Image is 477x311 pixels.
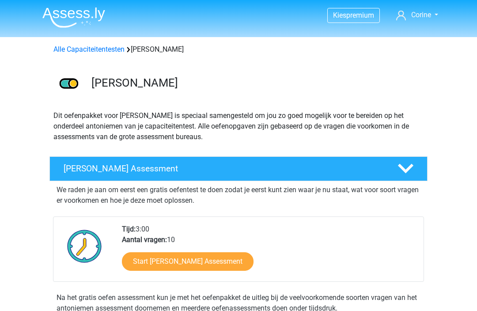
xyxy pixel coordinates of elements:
a: Corine [393,10,442,20]
a: [PERSON_NAME] Assessment [46,156,431,181]
h3: [PERSON_NAME] [91,76,420,90]
span: premium [346,11,374,19]
p: We raden je aan om eerst een gratis oefentest te doen zodat je eerst kunt zien waar je nu staat, ... [57,185,420,206]
p: Dit oefenpakket voor [PERSON_NAME] is speciaal samengesteld om jou zo goed mogelijk voor te berei... [53,110,424,142]
b: Aantal vragen: [122,235,167,244]
div: [PERSON_NAME] [50,44,427,55]
a: Kiespremium [328,9,379,21]
img: Assessly [42,7,105,28]
img: antoniemen [50,65,87,103]
span: Corine [411,11,431,19]
a: Alle Capaciteitentesten [53,45,125,53]
a: Start [PERSON_NAME] Assessment [122,252,254,271]
div: 3:00 10 [115,224,423,281]
span: Kies [333,11,346,19]
img: Klok [62,224,107,268]
h4: [PERSON_NAME] Assessment [64,163,383,174]
b: Tijd: [122,225,136,233]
